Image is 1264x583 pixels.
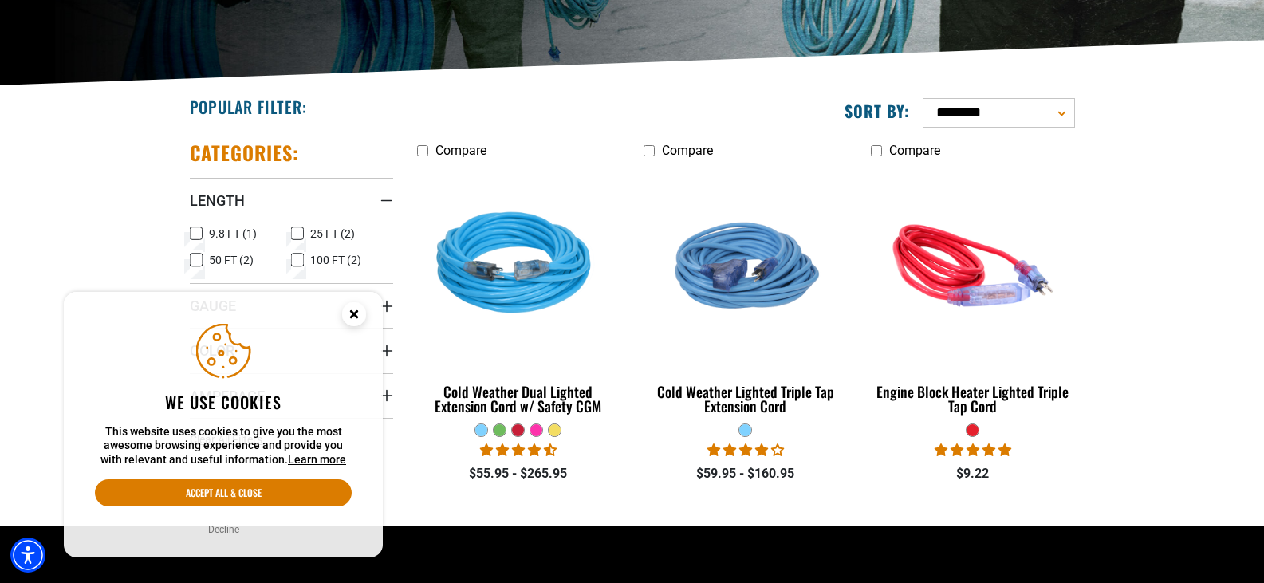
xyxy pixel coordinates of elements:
span: Compare [435,143,486,158]
span: 50 FT (2) [209,254,254,266]
aside: Cookie Consent [64,292,383,558]
summary: Gauge [190,283,393,328]
summary: Length [190,178,393,223]
div: Cold Weather Lighted Triple Tap Extension Cord [644,384,847,413]
p: This website uses cookies to give you the most awesome browsing experience and provide you with r... [95,425,352,467]
img: red [872,174,1073,357]
button: Decline [203,522,244,538]
h2: Popular Filter: [190,97,307,117]
span: 100 FT (2) [310,254,361,266]
a: This website uses cookies to give you the most awesome browsing experience and provide you with r... [288,453,346,466]
span: Compare [662,143,713,158]
h2: Categories: [190,140,300,165]
div: Accessibility Menu [10,538,45,573]
span: 5.00 stars [935,443,1011,458]
img: Light Blue [418,174,619,357]
a: red Engine Block Heater Lighted Triple Tap Cord [871,166,1074,423]
a: Light Blue Cold Weather Lighted Triple Tap Extension Cord [644,166,847,423]
label: Sort by: [845,100,910,121]
div: $59.95 - $160.95 [644,464,847,483]
img: Light Blue [645,174,846,357]
span: Length [190,191,245,210]
button: Accept all & close [95,479,352,506]
span: 4.18 stars [707,443,784,458]
div: Engine Block Heater Lighted Triple Tap Cord [871,384,1074,413]
h2: We use cookies [95,392,352,412]
div: $9.22 [871,464,1074,483]
span: 25 FT (2) [310,228,355,239]
div: $55.95 - $265.95 [417,464,620,483]
span: 4.62 stars [480,443,557,458]
div: Cold Weather Dual Lighted Extension Cord w/ Safety CGM [417,384,620,413]
a: Light Blue Cold Weather Dual Lighted Extension Cord w/ Safety CGM [417,166,620,423]
span: 9.8 FT (1) [209,228,257,239]
span: Compare [889,143,940,158]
